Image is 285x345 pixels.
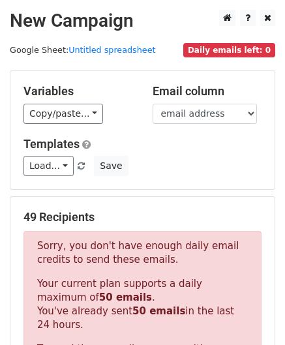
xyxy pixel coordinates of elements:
a: Copy/paste... [23,104,103,124]
iframe: Chat Widget [220,282,285,345]
h5: Email column [153,84,262,98]
a: Daily emails left: 0 [183,45,275,55]
h5: 49 Recipients [23,210,262,224]
a: Templates [23,137,80,151]
h2: New Campaign [10,10,275,32]
button: Save [94,156,128,176]
strong: 50 emails [99,292,152,303]
p: Your current plan supports a daily maximum of . You've already sent in the last 24 hours. [37,277,248,332]
p: Sorry, you don't have enough daily email credits to send these emails. [37,239,248,267]
a: Untitled spreadsheet [68,45,155,55]
span: Daily emails left: 0 [183,43,275,57]
a: Load... [23,156,74,176]
strong: 50 emails [132,305,185,317]
h5: Variables [23,84,133,98]
small: Google Sheet: [10,45,156,55]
